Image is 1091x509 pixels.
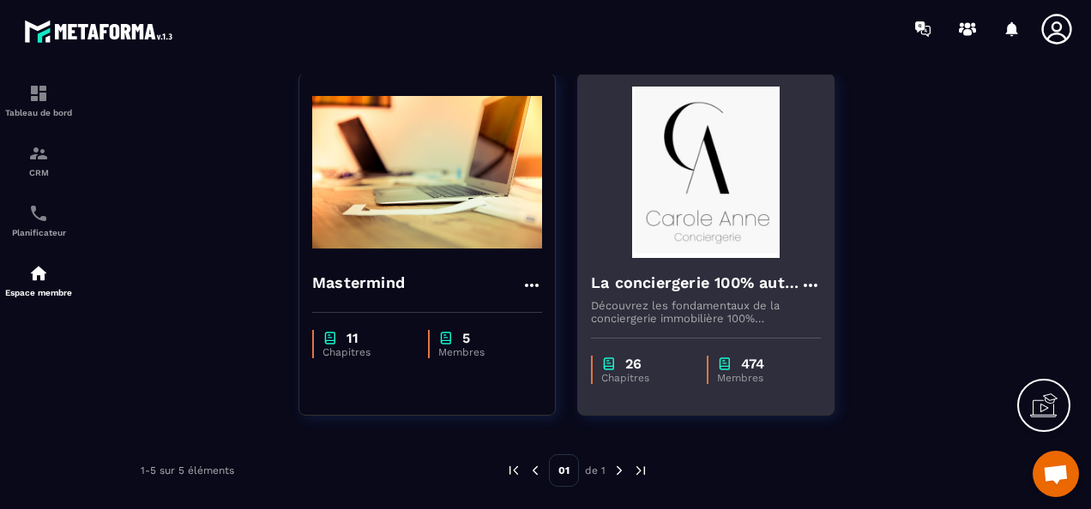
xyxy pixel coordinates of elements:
p: Découvrez les fondamentaux de la conciergerie immobilière 100% automatisée. Cette formation est c... [591,299,821,325]
p: 5 [462,330,470,346]
a: formation-backgroundMastermindchapter11Chapitreschapter5Membres [298,73,577,437]
img: logo [24,15,178,47]
img: chapter [438,330,454,346]
img: formation [28,83,49,104]
a: formationformationTableau de bord [4,70,73,130]
img: chapter [322,330,338,346]
p: 474 [741,356,764,372]
p: Chapitres [601,372,690,384]
p: Espace membre [4,288,73,297]
img: formation [28,143,49,164]
a: formation-backgroundLa conciergerie 100% automatiséeDécouvrez les fondamentaux de la conciergerie... [577,73,856,437]
img: formation-background [312,87,542,258]
p: Membres [438,346,525,358]
p: CRM [4,168,73,177]
a: schedulerschedulerPlanificateur [4,190,73,250]
a: automationsautomationsEspace membre [4,250,73,310]
p: 1-5 sur 5 éléments [141,464,234,476]
p: Tableau de bord [4,108,73,117]
p: de 1 [585,464,606,477]
img: next [633,463,648,478]
a: formationformationCRM [4,130,73,190]
p: Membres [717,372,805,384]
img: chapter [717,356,732,372]
img: prev [527,463,543,478]
img: chapter [601,356,617,372]
p: 26 [625,356,642,372]
p: Planificateur [4,228,73,237]
img: next [612,463,627,478]
p: 11 [347,330,359,346]
img: automations [28,263,49,284]
p: Chapitres [322,346,411,358]
div: Ouvrir le chat [1033,451,1079,497]
img: scheduler [28,203,49,224]
p: 01 [549,454,579,487]
img: formation-background [591,87,821,258]
h4: Mastermind [312,271,405,295]
h4: La conciergerie 100% automatisée [591,271,800,295]
img: prev [506,463,521,478]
